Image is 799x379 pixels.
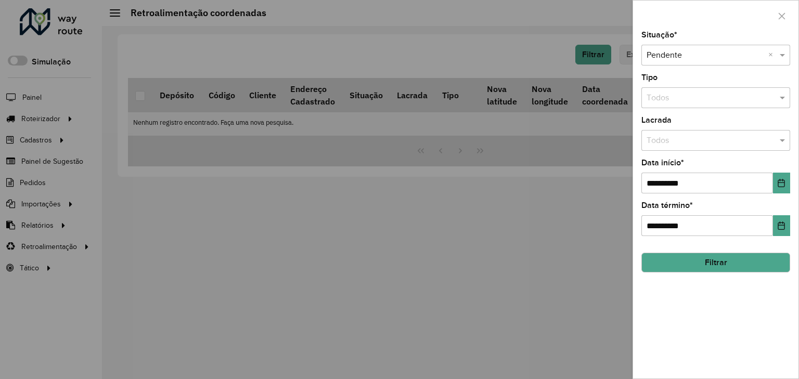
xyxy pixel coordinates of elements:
label: Data término [641,199,693,212]
button: Choose Date [773,215,790,236]
button: Filtrar [641,253,790,272]
span: Clear all [768,49,777,61]
label: Data início [641,156,684,169]
button: Choose Date [773,173,790,193]
label: Tipo [641,71,658,84]
label: Situação [641,29,677,41]
label: Lacrada [641,114,672,126]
